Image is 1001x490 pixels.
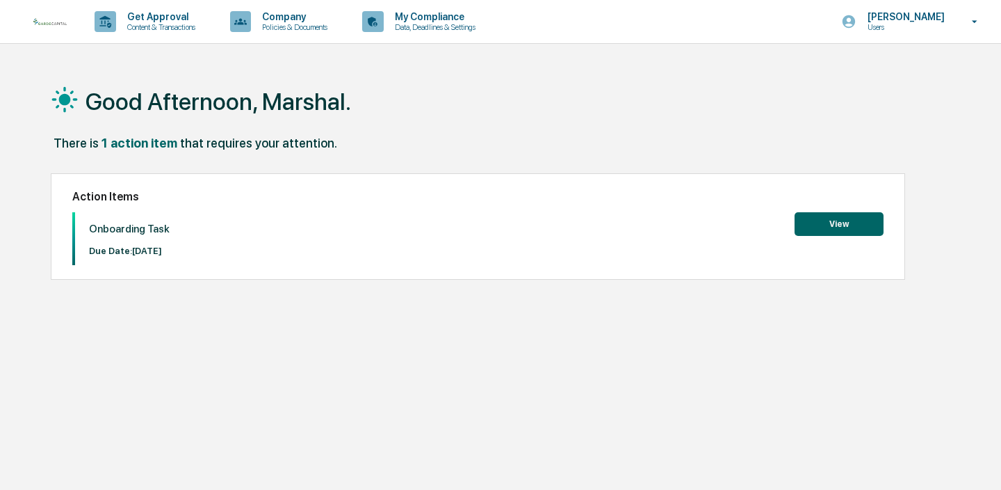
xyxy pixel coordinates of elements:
[89,223,170,235] p: Onboarding Task
[54,136,99,150] div: There is
[384,22,482,32] p: Data, Deadlines & Settings
[116,22,202,32] p: Content & Transactions
[86,88,351,116] h1: Good Afternoon, Marshal.
[856,22,952,32] p: Users
[116,11,202,22] p: Get Approval
[101,136,177,150] div: 1 action item
[251,22,334,32] p: Policies & Documents
[180,136,337,150] div: that requires your attention.
[384,11,482,22] p: My Compliance
[72,190,883,203] h2: Action Items
[33,18,67,24] img: logo
[251,11,334,22] p: Company
[795,216,884,230] a: View
[89,246,170,256] p: Due Date: [DATE]
[795,212,884,236] button: View
[856,11,952,22] p: [PERSON_NAME]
